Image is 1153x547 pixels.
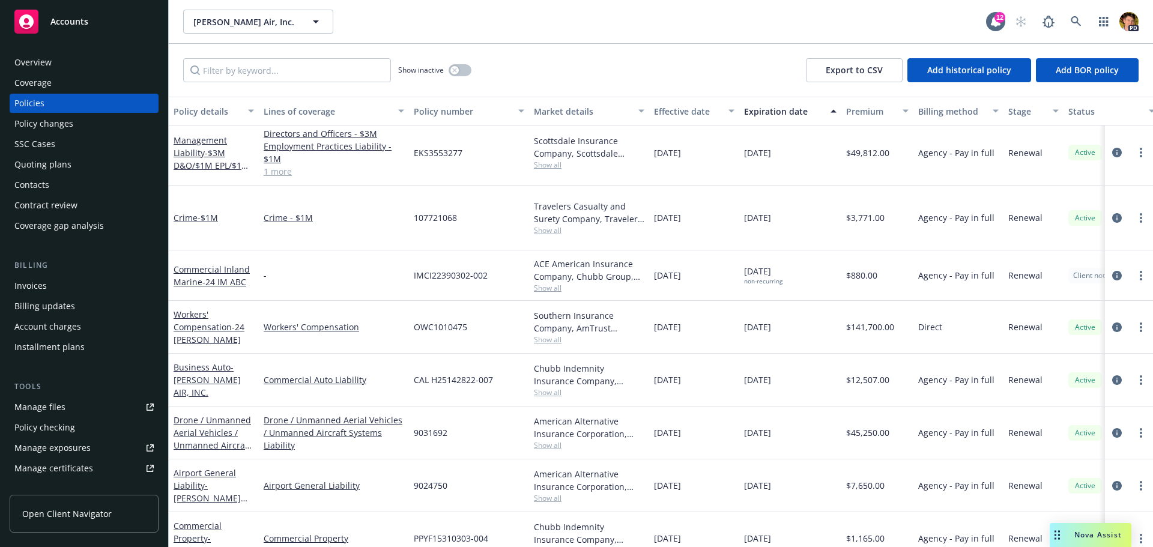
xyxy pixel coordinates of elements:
span: Show all [534,387,644,397]
span: [DATE] [744,265,782,285]
span: Active [1073,428,1097,438]
span: - 24 IM ABC [202,276,246,288]
span: 9024750 [414,479,447,492]
span: 107721068 [414,211,457,224]
a: Quoting plans [10,155,159,174]
span: Renewal [1008,373,1043,386]
a: Search [1064,10,1088,34]
span: 9031692 [414,426,447,439]
span: $45,250.00 [846,426,889,439]
a: more [1134,373,1148,387]
span: [DATE] [744,479,771,492]
div: Coverage gap analysis [14,216,104,235]
div: Coverage [14,73,52,92]
div: Status [1068,105,1142,118]
div: Lines of coverage [264,105,391,118]
span: $49,812.00 [846,147,889,159]
div: Policy details [174,105,241,118]
a: Manage BORs [10,479,159,498]
span: Show all [534,334,644,345]
a: more [1134,145,1148,160]
div: Contract review [14,196,77,215]
span: Renewal [1008,147,1043,159]
a: Contacts [10,175,159,195]
a: 1 more [264,165,404,178]
a: Manage files [10,397,159,417]
span: Show all [534,283,644,293]
span: Renewal [1008,479,1043,492]
span: Direct [918,321,942,333]
a: Installment plans [10,337,159,357]
button: Premium [841,97,913,125]
button: Nova Assist [1050,523,1131,547]
a: Contract review [10,196,159,215]
div: Manage files [14,397,65,417]
span: Agency - Pay in full [918,532,994,545]
div: Chubb Indemnity Insurance Company, Chubb Group, The ABC Program [534,362,644,387]
span: [DATE] [654,532,681,545]
button: Effective date [649,97,739,125]
a: Invoices [10,276,159,295]
div: Expiration date [744,105,823,118]
a: Drone / Unmanned Aerial Vehicles / Unmanned Aircraft Systems Liability [264,414,404,452]
div: Scottsdale Insurance Company, Scottsdale Insurance Company (Nationwide), E-Risk Services, CRC Group [534,134,644,160]
div: Drag to move [1050,523,1065,547]
a: Manage exposures [10,438,159,458]
a: Accounts [10,5,159,38]
a: Report a Bug [1036,10,1061,34]
a: Airport General Liability [264,479,404,492]
span: $12,507.00 [846,373,889,386]
button: Lines of coverage [259,97,409,125]
span: - 24 [PERSON_NAME] [174,321,244,345]
span: Agency - Pay in full [918,269,994,282]
span: Export to CSV [826,64,883,76]
div: Stage [1008,105,1046,118]
span: - [PERSON_NAME] AIR, INC. [174,361,241,398]
div: Southern Insurance Company, AmTrust Financial Services, Beacon Aviation Insurance Services [534,309,644,334]
span: - [264,269,267,282]
span: Active [1073,322,1097,333]
div: Policy checking [14,418,75,437]
button: [PERSON_NAME] Air, Inc. [183,10,333,34]
span: OWC1010475 [414,321,467,333]
span: [DATE] [654,147,681,159]
span: [DATE] [744,373,771,386]
button: Policy number [409,97,529,125]
div: Manage certificates [14,459,93,478]
a: SSC Cases [10,134,159,154]
a: Drone / Unmanned Aerial Vehicles / Unmanned Aircraft Systems Liability [174,414,251,464]
button: Market details [529,97,649,125]
a: Crime - $1M [264,211,404,224]
span: - [PERSON_NAME] AIR INC. [174,480,247,516]
a: Commercial Auto Liability [264,373,404,386]
span: $1,165.00 [846,532,885,545]
a: Start snowing [1009,10,1033,34]
a: Crime [174,212,218,223]
div: 12 [994,12,1005,23]
span: [DATE] [654,426,681,439]
span: Show all [534,440,644,450]
div: Travelers Casualty and Surety Company, Travelers Insurance [534,200,644,225]
button: Export to CSV [806,58,903,82]
span: Accounts [50,17,88,26]
a: circleInformation [1110,320,1124,334]
span: Active [1073,375,1097,385]
span: Open Client Navigator [22,507,112,520]
a: Switch app [1092,10,1116,34]
a: circleInformation [1110,479,1124,493]
a: more [1134,479,1148,493]
a: circleInformation [1110,211,1124,225]
a: circleInformation [1110,426,1124,440]
button: Add BOR policy [1036,58,1139,82]
span: Agency - Pay in full [918,373,994,386]
div: Tools [10,381,159,393]
div: Billing [10,259,159,271]
a: Employment Practices Liability - $1M [264,140,404,165]
div: Manage BORs [14,479,71,498]
a: Account charges [10,317,159,336]
span: Active [1073,147,1097,158]
span: Active [1073,480,1097,491]
div: Invoices [14,276,47,295]
span: - $1M [198,212,218,223]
